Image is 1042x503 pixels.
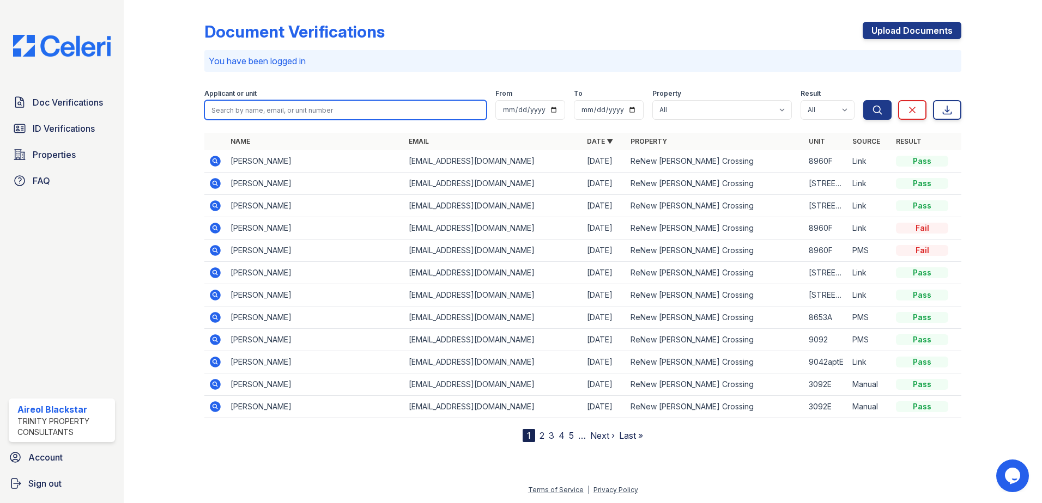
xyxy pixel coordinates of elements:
td: [PERSON_NAME] [226,240,404,262]
td: [STREET_ADDRESS] [804,195,848,217]
td: [DATE] [583,150,626,173]
td: 3092E [804,373,848,396]
a: 4 [559,430,565,441]
label: Result [801,89,821,98]
td: [DATE] [583,329,626,351]
td: PMS [848,306,892,329]
td: [DATE] [583,351,626,373]
div: Fail [896,245,948,256]
a: Email [409,137,429,145]
td: [EMAIL_ADDRESS][DOMAIN_NAME] [404,173,583,195]
a: Account [4,446,119,468]
td: [PERSON_NAME] [226,262,404,284]
td: [PERSON_NAME] [226,329,404,351]
td: [STREET_ADDRESS] [804,262,848,284]
a: Sign out [4,473,119,494]
td: [DATE] [583,217,626,240]
label: To [574,89,583,98]
td: [DATE] [583,284,626,306]
td: [DATE] [583,373,626,396]
td: ReNew [PERSON_NAME] Crossing [626,240,804,262]
a: Result [896,137,922,145]
a: Property [631,137,667,145]
div: Pass [896,178,948,189]
td: 3092E [804,396,848,418]
td: [DATE] [583,262,626,284]
td: [PERSON_NAME] [226,373,404,396]
td: 8960F [804,150,848,173]
iframe: chat widget [996,459,1031,492]
div: Pass [896,200,948,211]
a: Source [852,137,880,145]
a: Date ▼ [587,137,613,145]
td: [EMAIL_ADDRESS][DOMAIN_NAME] [404,217,583,240]
div: Pass [896,334,948,345]
div: Pass [896,401,948,412]
a: Privacy Policy [593,486,638,494]
td: Link [848,150,892,173]
td: [DATE] [583,240,626,262]
td: [EMAIL_ADDRESS][DOMAIN_NAME] [404,306,583,329]
td: 8960F [804,217,848,240]
a: ID Verifications [9,118,115,139]
a: Upload Documents [863,22,961,39]
label: From [495,89,512,98]
a: Doc Verifications [9,91,115,113]
a: 2 [540,430,544,441]
div: Pass [896,379,948,390]
td: [EMAIL_ADDRESS][DOMAIN_NAME] [404,150,583,173]
a: Terms of Service [528,486,584,494]
td: Link [848,284,892,306]
td: [DATE] [583,396,626,418]
td: [PERSON_NAME] [226,150,404,173]
p: You have been logged in [209,54,957,68]
img: CE_Logo_Blue-a8612792a0a2168367f1c8372b55b34899dd931a85d93a1a3d3e32e68fde9ad4.png [4,35,119,57]
div: Pass [896,357,948,367]
span: Properties [33,148,76,161]
span: … [578,429,586,442]
div: Pass [896,267,948,278]
span: Doc Verifications [33,96,103,109]
span: FAQ [33,174,50,187]
input: Search by name, email, or unit number [204,100,487,120]
td: Link [848,217,892,240]
div: Aireol Blackstar [17,403,111,416]
td: Link [848,173,892,195]
td: 8960F [804,240,848,262]
td: [PERSON_NAME] [226,217,404,240]
td: [EMAIL_ADDRESS][DOMAIN_NAME] [404,195,583,217]
span: Account [28,451,63,464]
td: 8653A [804,306,848,329]
td: [EMAIL_ADDRESS][DOMAIN_NAME] [404,329,583,351]
td: [STREET_ADDRESS] [804,173,848,195]
a: Next › [590,430,615,441]
td: ReNew [PERSON_NAME] Crossing [626,150,804,173]
a: 5 [569,430,574,441]
a: 3 [549,430,554,441]
td: [EMAIL_ADDRESS][DOMAIN_NAME] [404,240,583,262]
td: ReNew [PERSON_NAME] Crossing [626,351,804,373]
div: Pass [896,290,948,300]
td: ReNew [PERSON_NAME] Crossing [626,195,804,217]
div: Document Verifications [204,22,385,41]
div: Pass [896,156,948,167]
td: ReNew [PERSON_NAME] Crossing [626,373,804,396]
td: [PERSON_NAME] [226,306,404,329]
td: [EMAIL_ADDRESS][DOMAIN_NAME] [404,351,583,373]
label: Applicant or unit [204,89,257,98]
td: [EMAIL_ADDRESS][DOMAIN_NAME] [404,262,583,284]
div: 1 [523,429,535,442]
td: [DATE] [583,173,626,195]
td: ReNew [PERSON_NAME] Crossing [626,306,804,329]
td: PMS [848,329,892,351]
td: ReNew [PERSON_NAME] Crossing [626,173,804,195]
span: ID Verifications [33,122,95,135]
td: [PERSON_NAME] [226,284,404,306]
td: ReNew [PERSON_NAME] Crossing [626,284,804,306]
td: ReNew [PERSON_NAME] Crossing [626,396,804,418]
div: Trinity Property Consultants [17,416,111,438]
td: 9042aptE [804,351,848,373]
a: Name [231,137,250,145]
td: Link [848,262,892,284]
